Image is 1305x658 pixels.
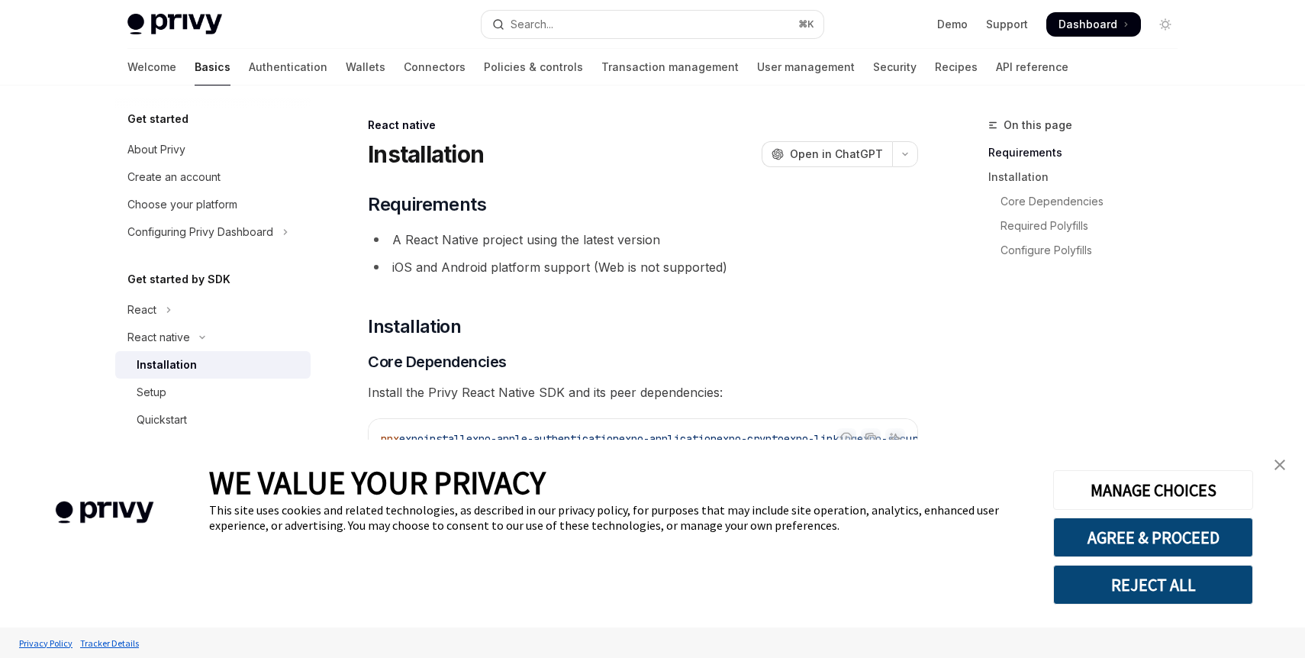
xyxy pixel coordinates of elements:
button: Toggle React native section [115,324,311,351]
button: Ask AI [885,428,905,448]
a: Dashboard [1046,12,1141,37]
div: Quickstart [137,411,187,429]
a: Transaction management [601,49,739,85]
a: Demo [937,17,968,32]
a: Connectors [404,49,466,85]
img: close banner [1274,460,1285,470]
a: API reference [996,49,1068,85]
div: React native [368,118,918,133]
a: Core Dependencies [988,189,1190,214]
div: Setup [137,383,166,402]
span: expo-apple-authentication [466,432,619,446]
span: Installation [368,314,461,339]
span: Core Dependencies [368,351,507,373]
button: REJECT ALL [1053,565,1253,605]
span: Dashboard [1058,17,1117,32]
a: Features [115,434,311,461]
a: Choose your platform [115,191,311,218]
li: iOS and Android platform support (Web is not supported) [368,256,918,278]
a: Tracker Details [76,630,143,656]
a: Installation [988,165,1190,189]
span: npx [381,432,399,446]
a: Policies & controls [484,49,583,85]
div: React [127,301,156,319]
h5: Get started by SDK [127,270,230,289]
img: light logo [127,14,222,35]
span: expo-crypto [717,432,784,446]
span: expo-linking [784,432,857,446]
span: WE VALUE YOUR PRIVACY [209,463,546,502]
a: Requirements [988,140,1190,165]
button: Report incorrect code [836,428,856,448]
span: Requirements [368,192,486,217]
li: A React Native project using the latest version [368,229,918,250]
span: Install the Privy React Native SDK and its peer dependencies: [368,382,918,403]
a: Recipes [935,49,978,85]
a: Authentication [249,49,327,85]
span: ⌘ K [798,18,814,31]
span: expo-application [619,432,717,446]
a: Installation [115,351,311,379]
button: Open in ChatGPT [762,141,892,167]
a: Basics [195,49,230,85]
span: expo-secure-store [857,432,961,446]
span: Open in ChatGPT [790,147,883,162]
div: Installation [137,356,197,374]
div: Choose your platform [127,195,237,214]
button: MANAGE CHOICES [1053,470,1253,510]
span: install [424,432,466,446]
button: Toggle dark mode [1153,12,1178,37]
div: About Privy [127,140,185,159]
a: close banner [1265,450,1295,480]
div: Features [137,438,180,456]
a: Support [986,17,1028,32]
a: Setup [115,379,311,406]
button: Toggle React section [115,296,311,324]
img: company logo [23,479,186,546]
a: About Privy [115,136,311,163]
a: Configure Polyfills [988,238,1190,263]
span: On this page [1004,116,1072,134]
div: This site uses cookies and related technologies, as described in our privacy policy, for purposes... [209,502,1030,533]
h1: Installation [368,140,484,168]
a: Create an account [115,163,311,191]
a: Security [873,49,917,85]
a: Welcome [127,49,176,85]
button: Copy the contents from the code block [861,428,881,448]
button: Toggle Configuring Privy Dashboard section [115,218,311,246]
h5: Get started [127,110,188,128]
a: Privacy Policy [15,630,76,656]
button: Open search [482,11,823,38]
div: Configuring Privy Dashboard [127,223,273,241]
div: Search... [511,15,553,34]
a: Quickstart [115,406,311,434]
span: expo [399,432,424,446]
button: AGREE & PROCEED [1053,518,1253,557]
a: User management [757,49,855,85]
a: Wallets [346,49,385,85]
div: React native [127,328,190,347]
a: Required Polyfills [988,214,1190,238]
div: Create an account [127,168,221,186]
